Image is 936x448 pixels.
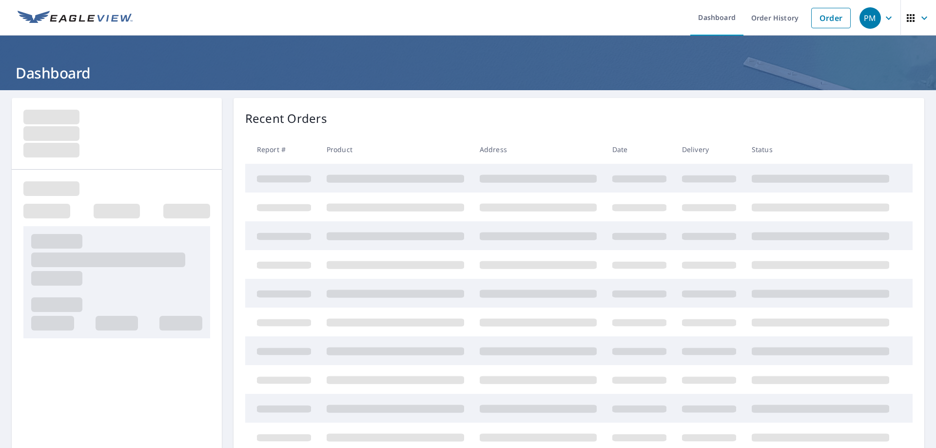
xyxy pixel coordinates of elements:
th: Address [472,135,604,164]
th: Product [319,135,472,164]
div: PM [859,7,881,29]
a: Order [811,8,851,28]
th: Status [744,135,897,164]
p: Recent Orders [245,110,327,127]
img: EV Logo [18,11,133,25]
th: Delivery [674,135,744,164]
h1: Dashboard [12,63,924,83]
th: Date [604,135,674,164]
th: Report # [245,135,319,164]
